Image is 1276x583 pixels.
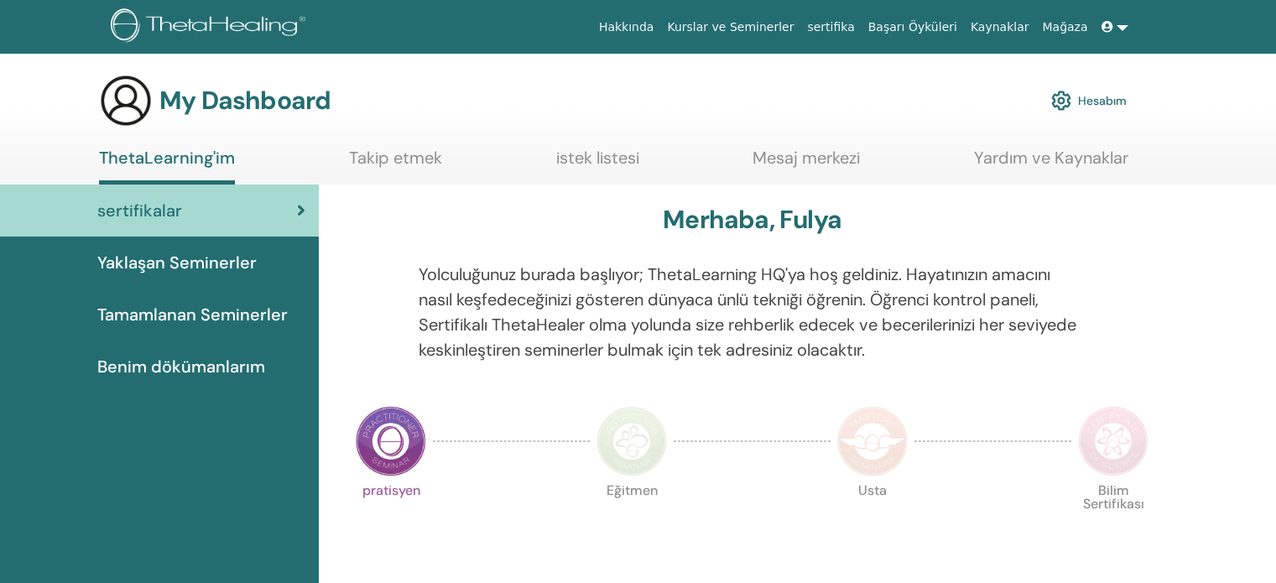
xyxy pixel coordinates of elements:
[419,262,1086,362] p: Yolculuğunuz burada başlıyor; ThetaLearning HQ'ya hoş geldiniz. Hayatınızın amacını nasıl keşfede...
[111,8,311,46] img: logo.png
[356,484,426,554] p: pratisyen
[356,406,426,476] img: Practitioner
[97,198,182,223] span: sertifikalar
[837,484,908,554] p: Usta
[800,12,861,43] a: sertifika
[97,250,257,275] span: Yaklaşan Seminerler
[837,406,908,476] img: Master
[753,148,860,180] a: Mesaj merkezi
[97,354,265,379] span: Benim dökümanlarım
[660,12,800,43] a: Kurslar ve Seminerler
[1051,82,1127,119] a: Hesabım
[159,86,331,116] h3: My Dashboard
[596,484,667,554] p: Eğitmen
[663,205,841,235] h3: Merhaba, Fulya
[97,302,288,327] span: Tamamlanan Seminerler
[556,148,639,180] a: istek listesi
[596,406,667,476] img: Instructor
[1078,406,1148,476] img: Certificate of Science
[1035,12,1094,43] a: Mağaza
[1051,86,1071,115] img: cog.svg
[592,12,661,43] a: Hakkında
[349,148,442,180] a: Takip etmek
[862,12,964,43] a: Başarı Öyküleri
[964,12,1036,43] a: Kaynaklar
[974,148,1128,180] a: Yardım ve Kaynaklar
[99,74,153,128] img: generic-user-icon.jpg
[1078,484,1148,554] p: Bilim Sertifikası
[99,148,235,185] a: ThetaLearning'im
